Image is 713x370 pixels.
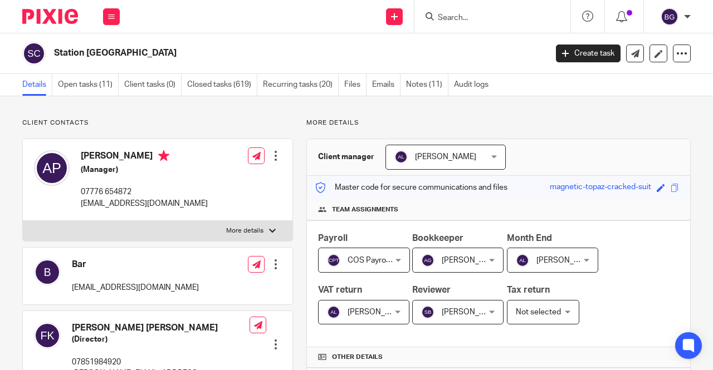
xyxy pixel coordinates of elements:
[54,47,442,59] h2: Station [GEOGRAPHIC_DATA]
[442,308,503,316] span: [PERSON_NAME]
[415,153,476,161] span: [PERSON_NAME]
[72,322,250,334] h4: [PERSON_NAME] [PERSON_NAME]
[437,13,537,23] input: Search
[348,308,409,316] span: [PERSON_NAME]
[72,334,250,345] h5: (Director)
[22,74,52,96] a: Details
[406,74,448,96] a: Notes (11)
[661,8,678,26] img: svg%3E
[81,198,208,209] p: [EMAIL_ADDRESS][DOMAIN_NAME]
[454,74,494,96] a: Audit logs
[187,74,257,96] a: Closed tasks (619)
[332,205,398,214] span: Team assignments
[34,259,61,285] img: svg%3E
[72,282,199,293] p: [EMAIL_ADDRESS][DOMAIN_NAME]
[72,259,199,270] h4: Bar
[327,305,340,319] img: svg%3E
[22,119,293,127] p: Client contacts
[536,256,598,264] span: [PERSON_NAME]
[412,285,451,294] span: Reviewer
[158,150,169,161] i: Primary
[344,74,367,96] a: Files
[421,254,434,267] img: svg%3E
[372,74,401,96] a: Emails
[81,186,208,198] p: 07776 654872
[348,256,409,264] span: COS Payroll Team
[22,9,78,24] img: Pixie
[516,254,529,267] img: svg%3E
[550,181,651,194] div: magnetic-topaz-cracked-suit
[72,357,250,368] p: 07851984920
[34,150,70,186] img: svg%3E
[306,119,691,127] p: More details
[22,42,46,65] img: svg%3E
[226,226,263,235] p: More details
[327,254,340,267] img: svg%3E
[315,182,507,193] p: Master code for secure communications and files
[332,353,383,362] span: Other details
[412,234,463,243] span: Bookkeeper
[507,234,552,243] span: Month End
[263,74,339,96] a: Recurring tasks (20)
[442,256,503,264] span: [PERSON_NAME]
[318,234,348,243] span: Payroll
[394,150,408,164] img: svg%3E
[124,74,182,96] a: Client tasks (0)
[81,164,208,175] h5: (Manager)
[58,74,119,96] a: Open tasks (11)
[318,285,362,294] span: VAT return
[556,45,621,62] a: Create task
[34,322,61,349] img: svg%3E
[81,150,208,164] h4: [PERSON_NAME]
[318,151,374,162] h3: Client manager
[507,285,550,294] span: Tax return
[421,305,434,319] img: svg%3E
[516,308,561,316] span: Not selected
